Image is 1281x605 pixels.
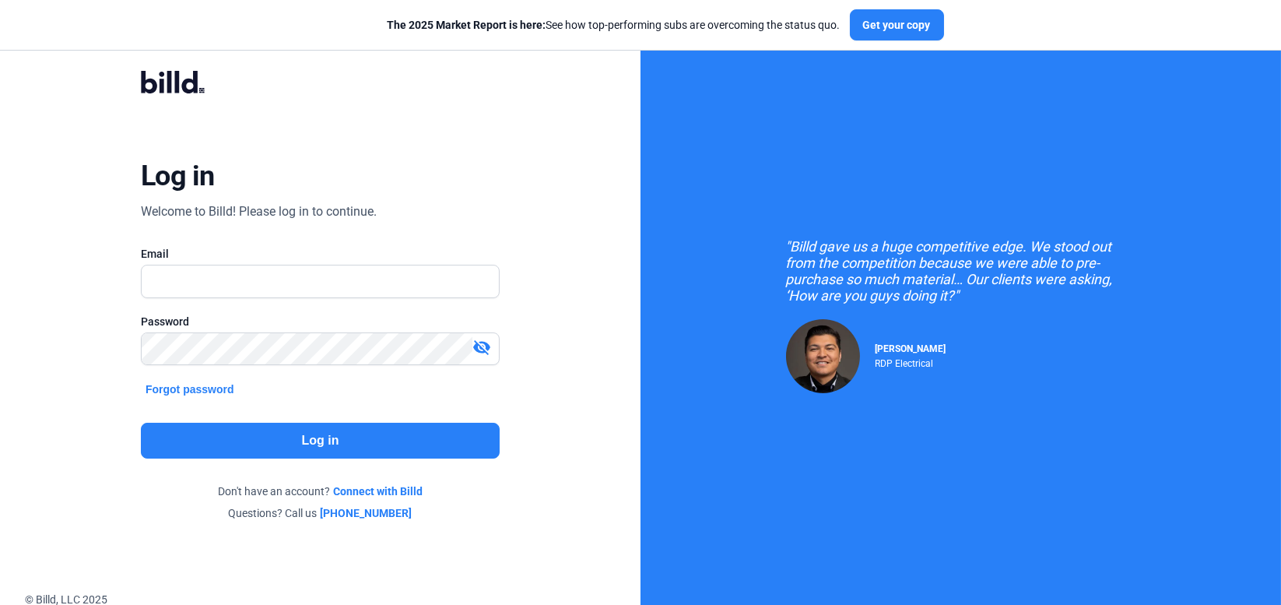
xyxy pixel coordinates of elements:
[141,314,500,329] div: Password
[876,343,946,354] span: [PERSON_NAME]
[472,338,491,357] mat-icon: visibility_off
[876,354,946,369] div: RDP Electrical
[141,423,500,459] button: Log in
[388,19,546,31] span: The 2025 Market Report is here:
[141,159,215,193] div: Log in
[321,505,412,521] a: [PHONE_NUMBER]
[141,505,500,521] div: Questions? Call us
[141,246,500,262] div: Email
[141,381,239,398] button: Forgot password
[786,238,1136,304] div: "Billd gave us a huge competitive edge. We stood out from the competition because we were able to...
[850,9,944,40] button: Get your copy
[333,484,423,499] a: Connect with Billd
[388,17,841,33] div: See how top-performing subs are overcoming the status quo.
[141,202,377,221] div: Welcome to Billd! Please log in to continue.
[786,319,860,393] img: Raul Pacheco
[141,484,500,499] div: Don't have an account?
